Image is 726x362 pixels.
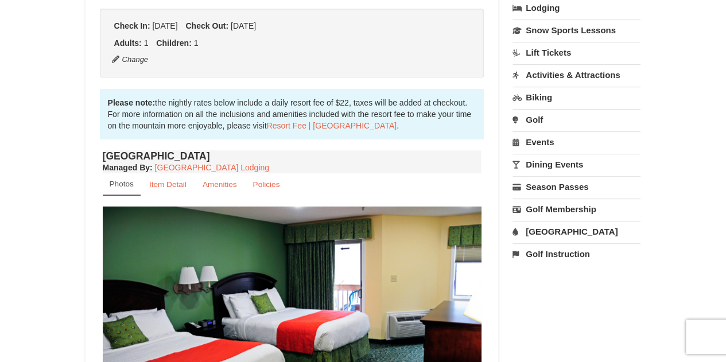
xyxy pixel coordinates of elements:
a: Season Passes [513,176,640,197]
a: Policies [245,173,287,196]
a: Photos [103,173,141,196]
a: Lift Tickets [513,42,640,63]
a: Snow Sports Lessons [513,20,640,41]
h4: [GEOGRAPHIC_DATA] [103,150,482,162]
a: [GEOGRAPHIC_DATA] Lodging [155,163,269,172]
a: Item Detail [142,173,194,196]
strong: Check In: [114,21,150,30]
strong: : [103,163,153,172]
a: Amenities [195,173,244,196]
span: [DATE] [231,21,256,30]
strong: Adults: [114,38,142,48]
a: Activities & Attractions [513,64,640,85]
a: Golf Membership [513,198,640,220]
a: Events [513,131,640,153]
strong: Please note: [108,98,155,107]
a: Golf [513,109,640,130]
a: Resort Fee | [GEOGRAPHIC_DATA] [267,121,397,130]
strong: Children: [156,38,191,48]
small: Photos [110,180,134,188]
small: Policies [253,180,279,189]
span: 1 [144,38,149,48]
strong: Check Out: [185,21,228,30]
button: Change [111,53,149,66]
small: Item Detail [149,180,187,189]
a: Dining Events [513,154,640,175]
span: [DATE] [152,21,177,30]
span: 1 [194,38,199,48]
div: the nightly rates below include a daily resort fee of $22, taxes will be added at checkout. For m... [100,89,484,139]
small: Amenities [203,180,237,189]
span: Managed By [103,163,150,172]
a: [GEOGRAPHIC_DATA] [513,221,640,242]
a: Biking [513,87,640,108]
a: Golf Instruction [513,243,640,264]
